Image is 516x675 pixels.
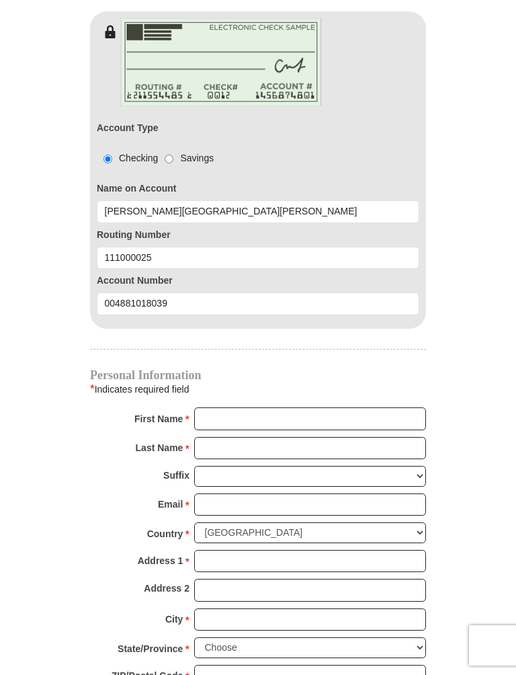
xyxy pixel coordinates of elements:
strong: Address 2 [144,579,189,598]
strong: Last Name [136,438,183,457]
label: Routing Number [97,228,419,242]
strong: First Name [134,409,183,428]
strong: State/Province [118,639,183,658]
strong: City [165,610,183,629]
div: Indicates required field [90,381,426,398]
strong: Address 1 [138,551,183,570]
label: Account Number [97,274,419,288]
div: Checking Savings [97,151,214,165]
strong: Suffix [163,466,189,485]
img: check-en.png [120,18,322,106]
label: Name on Account [97,182,419,196]
h4: Personal Information [90,370,426,381]
label: Account Type [97,121,159,135]
strong: Email [158,495,183,514]
strong: Country [147,524,183,543]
